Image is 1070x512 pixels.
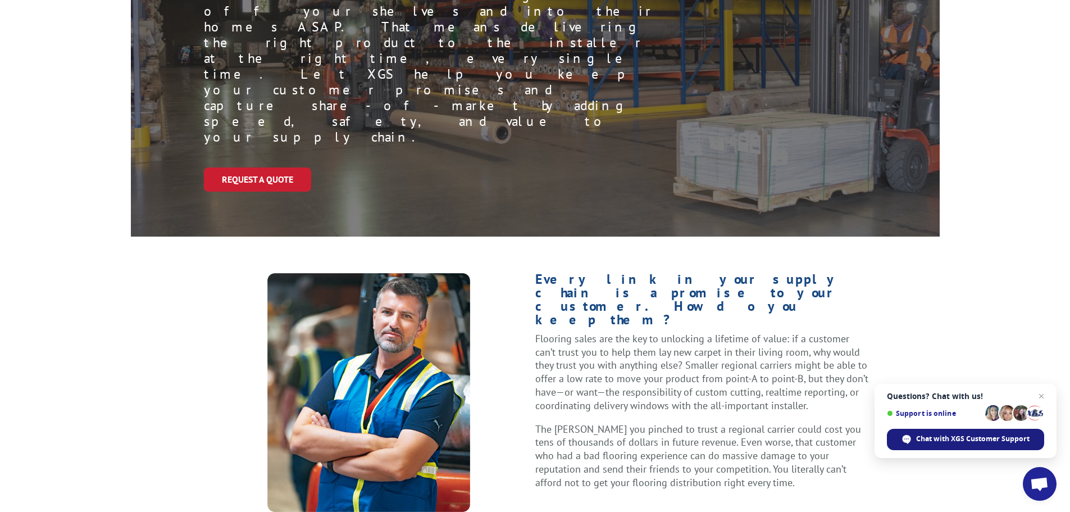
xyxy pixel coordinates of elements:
[916,434,1030,444] span: Chat with XGS Customer Support
[1035,389,1048,403] span: Close chat
[887,409,981,418] span: Support is online
[535,332,868,423] p: Flooring sales are the key to unlocking a lifetime of value: if a customer can’t trust you to hel...
[887,429,1044,450] div: Chat with XGS Customer Support
[535,423,868,490] p: The [PERSON_NAME] you pinched to trust a regional carrier could cost you tens of thousands of dol...
[1023,467,1057,501] div: Open chat
[204,167,311,192] a: Request a Quote
[535,273,868,332] h1: Every link in your supply chain is a promise to your customer. How do you keep them?
[887,392,1044,401] span: Questions? Chat with us!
